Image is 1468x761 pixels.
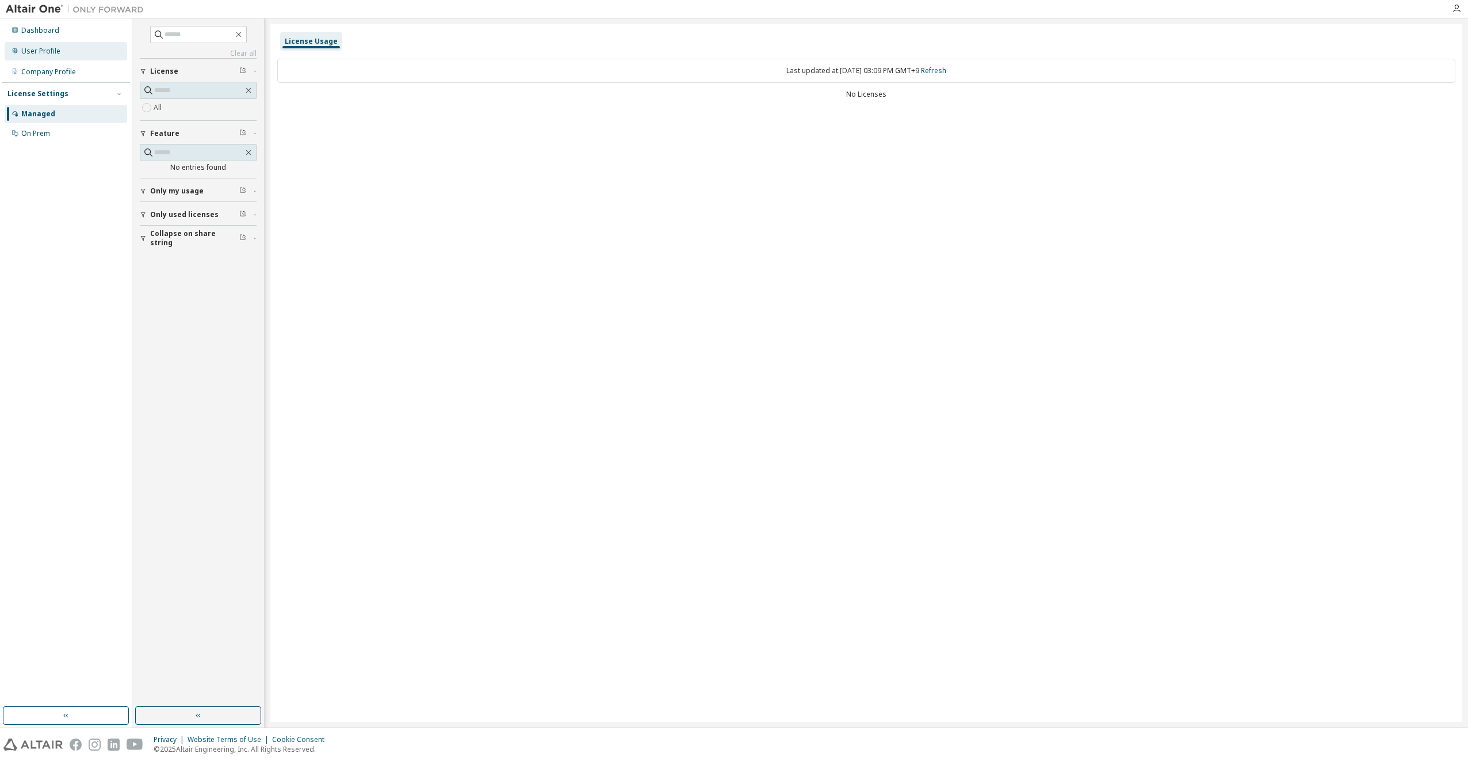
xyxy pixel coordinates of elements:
[150,129,179,138] span: Feature
[3,739,63,751] img: altair_logo.svg
[154,744,331,754] p: © 2025 Altair Engineering, Inc. All Rights Reserved.
[140,226,257,251] button: Collapse on share string
[154,101,164,115] label: All
[21,26,59,35] div: Dashboard
[239,129,246,138] span: Clear filter
[239,187,246,196] span: Clear filter
[277,59,1455,83] div: Last updated at: [DATE] 03:09 PM GMT+9
[7,89,68,98] div: License Settings
[272,735,331,744] div: Cookie Consent
[21,67,76,77] div: Company Profile
[21,129,50,138] div: On Prem
[21,47,60,56] div: User Profile
[188,735,272,744] div: Website Terms of Use
[140,202,257,227] button: Only used licenses
[150,210,219,219] span: Only used licenses
[140,49,257,58] a: Clear all
[150,187,204,196] span: Only my usage
[108,739,120,751] img: linkedin.svg
[140,178,257,204] button: Only my usage
[21,109,55,119] div: Managed
[140,59,257,84] button: License
[150,67,178,76] span: License
[6,3,150,15] img: Altair One
[285,37,338,46] div: License Usage
[140,121,257,146] button: Feature
[921,66,946,75] a: Refresh
[277,90,1455,99] div: No Licenses
[70,739,82,751] img: facebook.svg
[150,229,239,248] span: Collapse on share string
[239,234,246,243] span: Clear filter
[140,163,257,172] div: No entries found
[89,739,101,751] img: instagram.svg
[239,210,246,219] span: Clear filter
[239,67,246,76] span: Clear filter
[127,739,143,751] img: youtube.svg
[154,735,188,744] div: Privacy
